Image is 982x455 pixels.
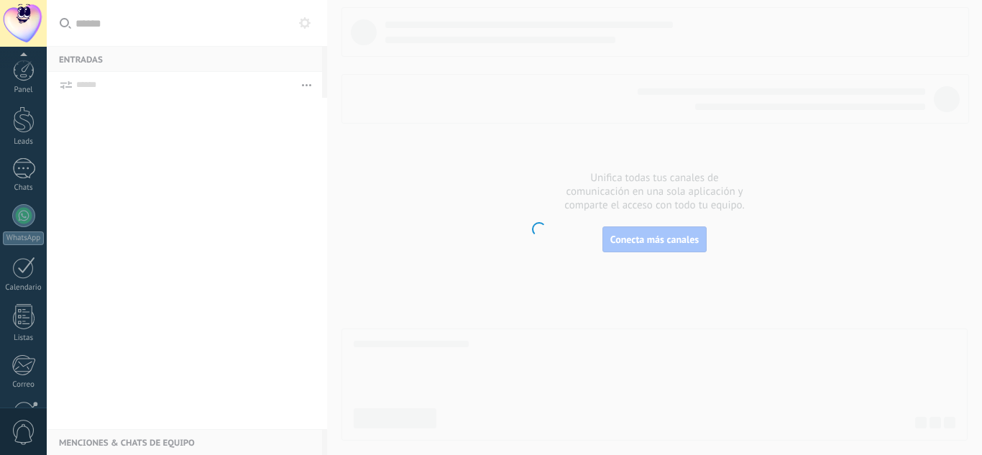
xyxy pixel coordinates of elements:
[3,380,45,390] div: Correo
[3,283,45,293] div: Calendario
[3,334,45,343] div: Listas
[3,137,45,147] div: Leads
[3,231,44,245] div: WhatsApp
[3,183,45,193] div: Chats
[3,86,45,95] div: Panel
